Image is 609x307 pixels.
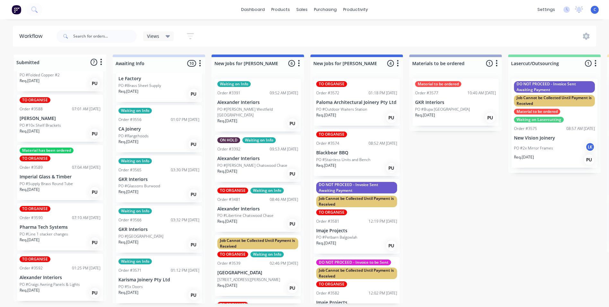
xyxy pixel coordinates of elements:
p: Req. [DATE] [118,189,138,195]
p: Req. [DATE] [217,218,237,224]
div: TO ORGANISE [20,256,50,262]
p: Req. [DATE] [217,168,237,174]
div: Material to be ordered [514,109,560,115]
div: 03:32 PM [DATE] [171,217,199,223]
div: sales [293,5,311,14]
p: PO #[PERSON_NAME] Westfield [GEOGRAPHIC_DATA] [217,107,298,118]
span: C [594,7,596,13]
div: Waiting on Info [250,188,284,193]
div: Material has been orderedTO ORGANISEOrder #358907:04 AM [DATE]Imperial Glass & TimberPO #Supply B... [17,145,103,200]
p: Req. [DATE] [20,128,39,134]
div: TO ORGANISE [316,81,347,87]
div: Job Cannot be Collected Until Payment is Received [217,238,298,249]
div: 01:25 PM [DATE] [72,265,100,271]
div: Order #3481 [217,197,240,202]
div: Waiting on Info [217,81,251,87]
div: Order #3572 [316,90,339,96]
p: [PERSON_NAME] [20,116,100,121]
div: purchasing [311,5,340,14]
p: Imaje Projects [316,228,397,234]
div: TO ORGANISEOrder #357201:18 PM [DATE]Paloma Architectural Joinery Pty LtdPO #Outdoor Waiters Stat... [314,79,400,126]
div: PU [188,189,199,200]
div: Material to be ordered [415,81,461,87]
p: PO #Rangehoods [118,133,149,139]
div: TO ORGANISE [217,188,248,193]
div: PU [386,241,396,251]
span: Views [147,33,159,39]
p: New Vision Joinery [514,135,595,141]
div: PU [188,240,199,250]
p: Blackbear BBQ [316,150,397,156]
div: Order #3391 [217,90,240,96]
div: 01:12 PM [DATE] [171,268,199,273]
p: PO #Folded Copper #2 [20,72,60,78]
p: Alexander Interiors [217,206,298,212]
div: PU [90,237,100,248]
div: Order #3539 [217,260,240,266]
p: PO #2x Mirror Frames [514,145,553,151]
p: Req. [DATE] [316,240,336,246]
div: DO NOT PROCEED - Invoice Sent Awaiting PaymentJob Cannot be Collected Until Payment is ReceivedMa... [511,79,597,168]
p: Req. [DATE] [20,287,39,293]
p: Req. [DATE] [217,118,237,124]
div: Order #3574 [316,141,339,146]
div: Waiting on Lasercutting [514,117,564,123]
div: 08:57 AM [DATE] [566,126,595,132]
div: PU [287,169,298,179]
div: 09:52 AM [DATE] [270,90,298,96]
div: TO ORGANISE [316,281,347,287]
p: Req. [DATE] [118,89,138,94]
div: PU [287,283,298,293]
p: PO #[PERSON_NAME] Chatswood Chase [217,163,287,168]
div: Order #3590 [20,215,43,221]
div: PU [287,219,298,229]
p: CA Joinery [118,126,199,132]
div: PU [188,139,199,149]
div: 09:53 AM [DATE] [270,146,298,152]
p: PO #Craigs Awning Panels & Lights [20,282,80,287]
div: Waiting on Info [118,108,152,114]
div: TO ORGANISE [316,132,347,137]
div: PU [584,155,594,165]
div: ON HOLDWaiting on InfoOrder #339209:53 AM [DATE]Alexander InteriorsPO #[PERSON_NAME] Chatswood Ch... [215,135,301,182]
div: DO NOT PROCEED - Invoice Sent Awaiting Payment [316,182,397,193]
a: dashboard [238,5,268,14]
div: TO ORGANISE [20,97,50,103]
p: Pharma Tech Systems [20,225,100,230]
div: PU [90,288,100,298]
div: Order #3588 [20,106,43,112]
p: PO #Bupa [GEOGRAPHIC_DATA] [415,107,470,112]
div: 08:46 AM [DATE] [270,197,298,202]
p: PO #Libertine Chatswood Chase [217,213,274,218]
p: Req. [DATE] [514,154,534,160]
div: TO ORGANISEOrder #359201:25 PM [DATE]Alexander InteriorsPO #Craigs Awning Panels & LightsReq.[DAT... [17,254,103,301]
p: PO #5x Doors [118,284,143,290]
p: Req. [DATE] [20,187,39,192]
div: 12:19 PM [DATE] [369,218,397,224]
div: 02:46 PM [DATE] [270,260,298,266]
div: Waiting on Info [118,259,152,264]
p: [GEOGRAPHIC_DATA] [217,270,298,276]
input: Search for orders... [73,30,137,43]
div: TO ORGANISE [316,209,347,215]
div: TO ORGANISEWaiting on InfoOrder #348108:46 AM [DATE]Alexander InteriorsPO #Libertine Chatswood Ch... [215,185,301,232]
div: Waiting on InfoOrder #339109:52 AM [DATE]Alexander InteriorsPO #[PERSON_NAME] Westfield [GEOGRAPH... [215,79,301,132]
p: Imaje Projects [316,300,397,305]
p: PO #[GEOGRAPHIC_DATA] [118,234,163,239]
div: PU [386,113,396,123]
div: Order #3592 [20,265,43,271]
p: Req. [DATE] [118,290,138,295]
p: PO #Line 1 stacker changes [20,231,68,237]
div: Waiting on Info [118,208,152,214]
div: Order #3571 [118,268,142,273]
div: Order #3565 [118,167,142,173]
div: productivity [340,5,371,14]
div: Waiting on Info [242,137,276,143]
div: PU [90,129,100,139]
div: Order #3575 [514,126,537,132]
div: 03:30 PM [DATE] [171,167,199,173]
p: PO #Stainless Units and Bench [316,157,370,163]
div: PU [90,78,100,89]
div: Order #3392 [217,146,240,152]
div: Order #3577 [415,90,438,96]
